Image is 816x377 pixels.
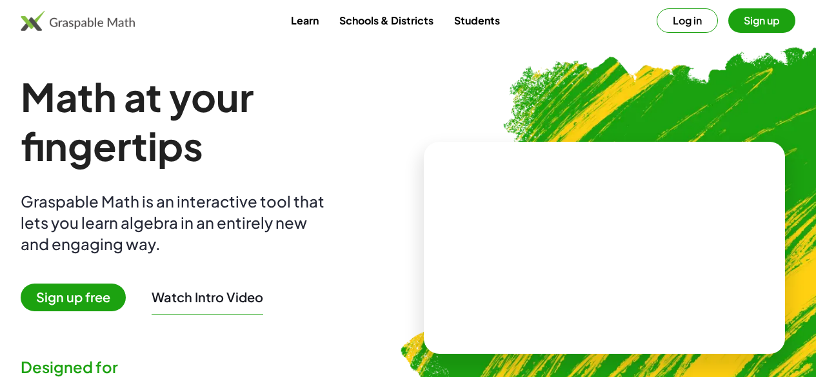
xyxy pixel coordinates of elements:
[728,8,795,33] button: Sign up
[444,8,510,32] a: Students
[657,8,718,33] button: Log in
[152,289,263,305] button: Watch Intro Video
[21,72,403,170] h1: Math at your fingertips
[281,8,329,32] a: Learn
[21,284,126,311] span: Sign up free
[508,199,701,296] video: What is this? This is dynamic math notation. Dynamic math notation plays a central role in how Gr...
[329,8,444,32] a: Schools & Districts
[21,191,330,255] div: Graspable Math is an interactive tool that lets you learn algebra in an entirely new and engaging...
